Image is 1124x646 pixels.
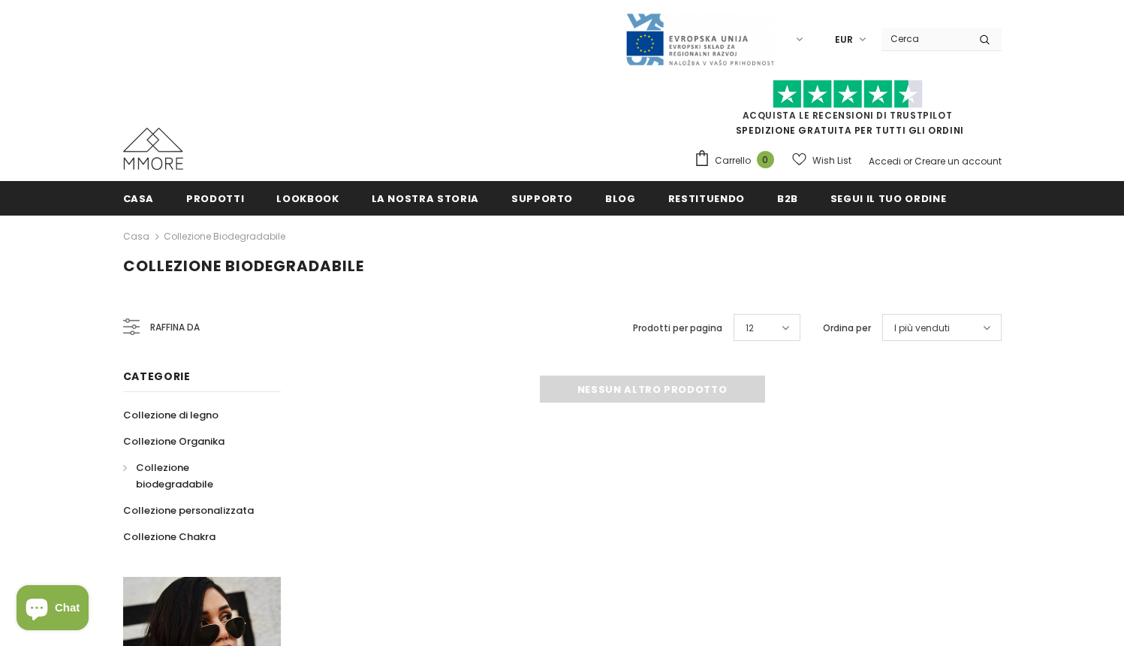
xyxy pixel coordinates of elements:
[186,192,244,206] span: Prodotti
[123,434,224,448] span: Collezione Organika
[372,181,479,215] a: La nostra storia
[123,402,218,428] a: Collezione di legno
[694,86,1002,137] span: SPEDIZIONE GRATUITA PER TUTTI GLI ORDINI
[150,319,200,336] span: Raffina da
[668,192,745,206] span: Restituendo
[123,228,149,246] a: Casa
[136,460,213,491] span: Collezione biodegradabile
[823,321,871,336] label: Ordina per
[830,192,946,206] span: Segui il tuo ordine
[746,321,754,336] span: 12
[123,369,191,384] span: Categorie
[625,32,775,45] a: Javni Razpis
[715,153,751,168] span: Carrello
[625,12,775,67] img: Javni Razpis
[123,428,224,454] a: Collezione Organika
[372,192,479,206] span: La nostra storia
[792,147,851,174] a: Wish List
[773,80,923,109] img: Fidati di Pilot Stars
[777,181,798,215] a: B2B
[511,181,573,215] a: supporto
[123,530,215,544] span: Collezione Chakra
[668,181,745,215] a: Restituendo
[123,128,183,170] img: Casi MMORE
[123,524,215,550] a: Collezione Chakra
[123,503,254,518] span: Collezione personalizzata
[276,192,339,206] span: Lookbook
[605,192,636,206] span: Blog
[915,155,1002,168] a: Creare un account
[123,408,218,422] span: Collezione di legno
[164,230,285,243] a: Collezione biodegradabile
[123,192,155,206] span: Casa
[743,109,953,122] a: Acquista le recensioni di TrustPilot
[633,321,722,336] label: Prodotti per pagina
[694,149,782,172] a: Carrello 0
[830,181,946,215] a: Segui il tuo ordine
[777,192,798,206] span: B2B
[511,192,573,206] span: supporto
[812,153,851,168] span: Wish List
[123,181,155,215] a: Casa
[894,321,950,336] span: I più venduti
[757,151,774,168] span: 0
[835,32,853,47] span: EUR
[869,155,901,168] a: Accedi
[881,28,968,50] input: Search Site
[903,155,912,168] span: or
[605,181,636,215] a: Blog
[12,585,93,634] inbox-online-store-chat: Shopify online store chat
[186,181,244,215] a: Prodotti
[123,497,254,524] a: Collezione personalizzata
[123,255,364,276] span: Collezione biodegradabile
[123,454,264,497] a: Collezione biodegradabile
[276,181,339,215] a: Lookbook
